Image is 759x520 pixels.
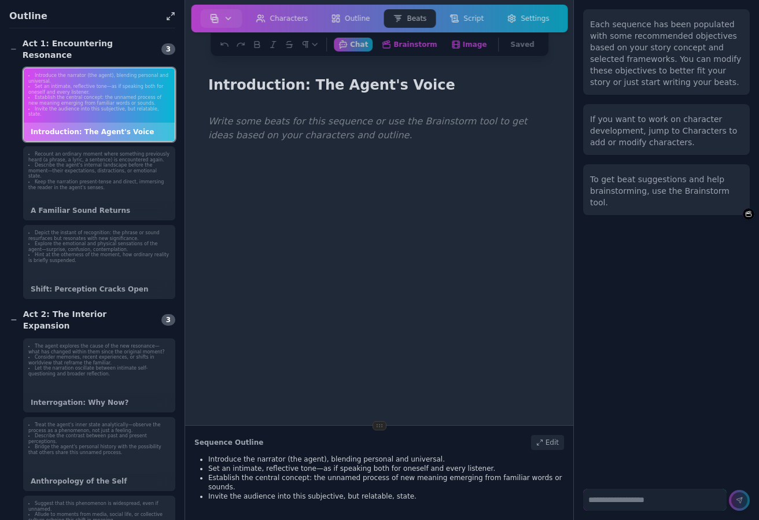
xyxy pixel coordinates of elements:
[247,9,318,28] button: Characters
[28,366,170,377] li: Let the narration oscillate between intimate self-questioning and broader reflection.
[28,252,170,263] li: Hint at the otherness of the moment, how ordinary reality is briefly suspended.
[319,7,381,30] a: Outline
[194,438,263,447] h2: Sequence Outline
[208,455,564,464] li: Introduce the narrator (the agent), blending personal and universal.
[384,9,436,28] button: Beats
[28,433,170,444] li: Describe the contrast between past and present perceptions.
[334,38,373,51] button: Chat
[28,444,170,455] li: Bridge the agent's personal history with the possibility that others share this unnamed process.
[28,422,170,433] li: Treat the agent's inner state analytically—observe the process as a phenomenon, not just a feeling.
[590,174,743,208] div: To get beat suggestions and help brainstorming, use the Brainstorm tool.
[28,106,170,117] li: Invite the audience into this subjective, but relatable, state.
[440,9,493,28] button: Script
[28,163,170,179] li: Describe the agent's internal landscape before the moment—their expectations, distractions, or em...
[208,464,564,473] li: Set an intimate, reflective tone—as if speaking both for oneself and every listener.
[24,472,175,491] div: Anthropology of the Self
[531,435,564,450] div: Edit
[24,201,175,220] div: A Familiar Sound Returns
[28,355,170,366] li: Consider memories, recent experiences, or shifts in worldview that reframe the familiar.
[9,308,154,331] div: Act 2: The Interior Expansion
[28,501,170,512] li: Suggest that this phenomenon is widespread, even if unnamed.
[322,9,379,28] button: Outline
[498,9,558,28] button: Settings
[28,344,170,355] li: The agent explores the cause of the new resonance—what has changed within them since the original...
[28,95,170,106] li: Establish the central concept: the unnamed process of new meaning emerging from familiar words or...
[9,9,161,23] h1: Outline
[590,113,743,148] div: If you want to work on character development, jump to Characters to add or modify characters.
[28,241,170,252] li: Explore the emotional and physical sensations of the agent—surprise, confusion, contemplation.
[438,7,495,30] a: Script
[161,314,175,326] span: 3
[377,38,441,51] button: Brainstorm
[506,38,539,51] button: Saved
[381,7,438,30] a: Beats
[210,14,219,23] img: storyboard
[24,393,175,412] div: Interrogation: Why Now?
[28,152,170,163] li: Recount an ordinary moment where something previously heard (a phrase, a lyric, a sentence) is en...
[24,280,175,298] div: Shift: Perception Cracks Open
[743,208,754,220] button: Brainstorm
[9,38,154,61] div: Act 1: Encountering Resonance
[447,38,492,51] button: Image
[28,73,170,84] li: Introduce the narrator (the agent), blending personal and universal.
[28,179,170,190] li: Keep the narration present-tense and direct, immersing the reader in the agent's senses.
[24,123,175,141] div: Introduction: The Agent's Voice
[208,473,564,492] li: Establish the central concept: the unnamed process of new meaning emerging from familiar words or...
[208,492,564,501] li: Invite the audience into this subjective, but relatable, state.
[161,43,175,55] span: 3
[28,84,170,95] li: Set an intimate, reflective tone—as if speaking both for oneself and every listener.
[204,74,460,96] h1: Introduction: The Agent's Voice
[28,230,170,241] li: Depict the instant of recognition: the phrase or sound resurfaces but resonates with new signific...
[495,7,561,30] a: Settings
[590,19,743,88] div: Each sequence has been populated with some recommended objectives based on your story concept and...
[245,7,320,30] a: Characters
